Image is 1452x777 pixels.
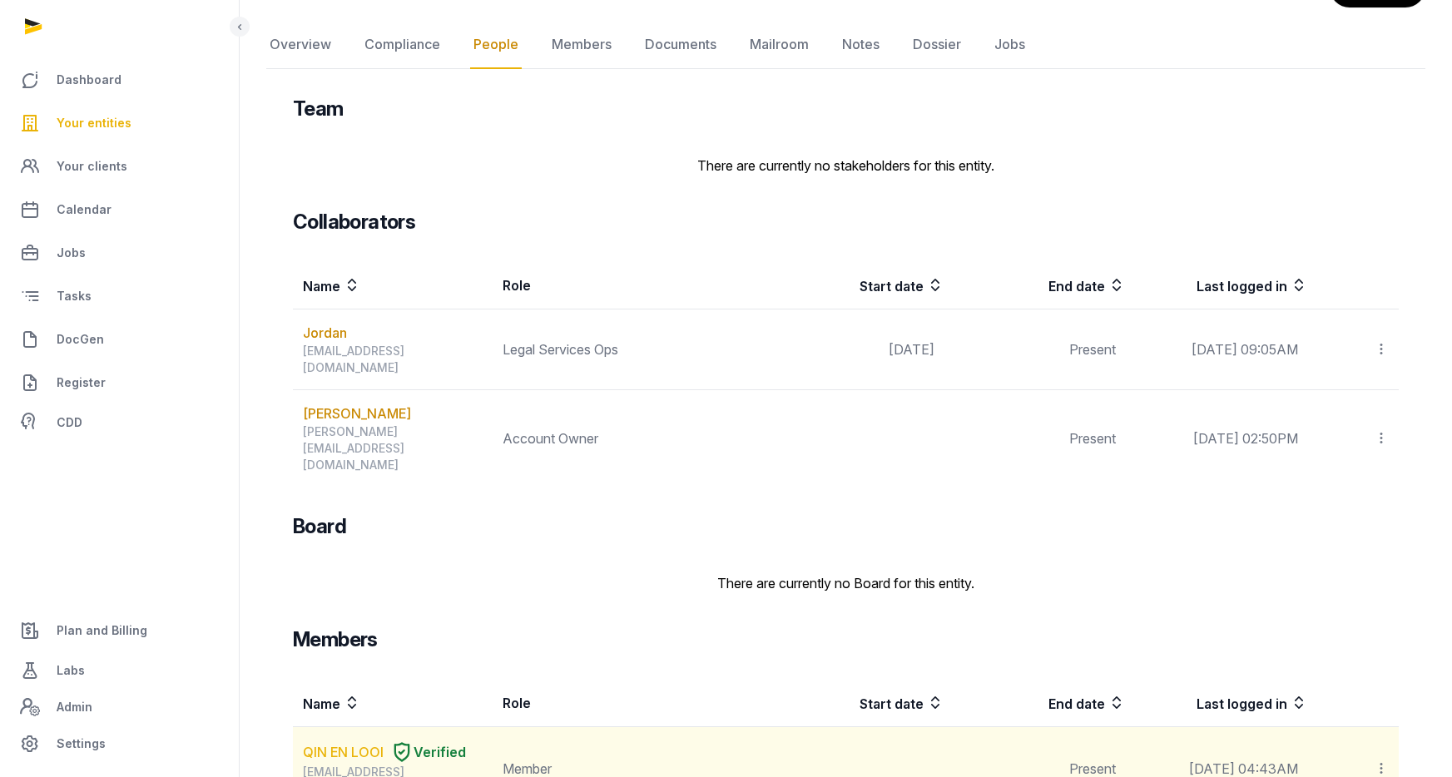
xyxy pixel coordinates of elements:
a: Members [548,21,615,69]
a: Calendar [13,190,225,230]
a: Labs [13,651,225,690]
a: Plan and Billing [13,611,225,651]
span: [DATE] 09:05AM [1192,341,1298,358]
a: Dashboard [13,60,225,100]
th: Name [293,680,493,727]
span: Present [1069,341,1116,358]
a: [PERSON_NAME] [303,403,411,423]
a: Settings [13,724,225,764]
td: Account Owner [493,390,763,487]
th: Role [493,262,763,309]
a: Dossier [909,21,964,69]
span: Present [1069,430,1116,447]
th: Last logged in [1126,680,1308,727]
th: End date [944,680,1126,727]
p: There are currently no stakeholders for this entity. [293,156,1399,176]
span: Register [57,373,106,393]
a: Admin [13,690,225,724]
span: Plan and Billing [57,621,147,641]
th: Start date [763,680,944,727]
span: Your clients [57,156,127,176]
a: Notes [839,21,883,69]
div: [EMAIL_ADDRESS][DOMAIN_NAME] [303,343,492,376]
span: Dashboard [57,70,121,90]
h3: Board [293,513,346,540]
th: Name [293,262,493,309]
a: Your entities [13,103,225,143]
div: [PERSON_NAME][EMAIL_ADDRESS][DOMAIN_NAME] [303,423,492,473]
span: Verified [414,742,466,762]
h3: Collaborators [293,209,415,235]
a: Compliance [361,21,444,69]
span: Labs [57,661,85,680]
a: Jordan [303,323,347,343]
span: Your entities [57,113,131,133]
a: Jobs [13,233,225,273]
span: Admin [57,697,92,717]
p: There are currently no Board for this entity. [293,573,1399,593]
span: [DATE] 02:50PM [1193,430,1298,447]
a: CDD [13,406,225,439]
a: Your clients [13,146,225,186]
span: Calendar [57,200,112,220]
td: Legal Services Ops [493,309,763,390]
span: Jobs [57,243,86,263]
span: [DATE] 04:43AM [1189,760,1298,777]
span: CDD [57,413,82,433]
a: Overview [266,21,335,69]
a: Mailroom [746,21,812,69]
span: Settings [57,734,106,754]
a: QIN EN LOOI [303,742,384,762]
th: End date [944,262,1126,309]
th: Role [493,680,763,727]
a: Tasks [13,276,225,316]
th: Last logged in [1126,262,1308,309]
a: People [470,21,522,69]
a: Register [13,363,225,403]
span: Present [1069,760,1116,777]
h3: Team [293,96,344,122]
span: DocGen [57,329,104,349]
th: Start date [763,262,944,309]
span: Tasks [57,286,92,306]
h3: Members [293,626,378,653]
a: Jobs [991,21,1028,69]
nav: Tabs [266,21,1425,69]
a: DocGen [13,319,225,359]
td: [DATE] [763,309,944,390]
a: Documents [642,21,720,69]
